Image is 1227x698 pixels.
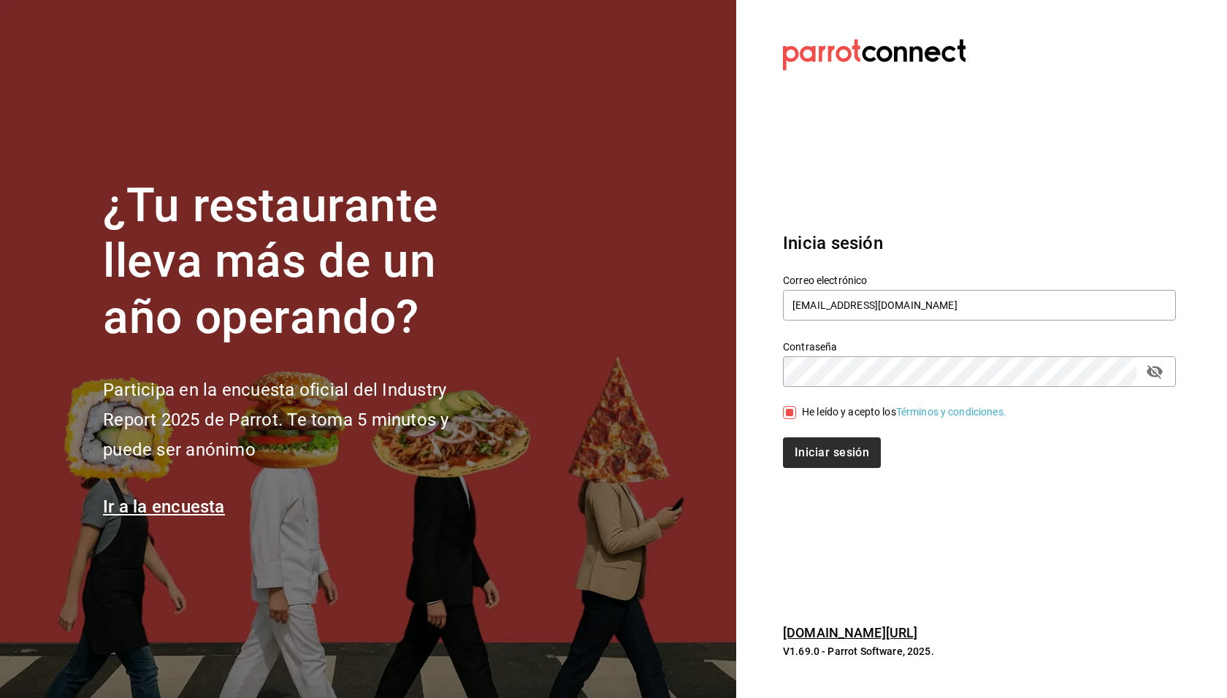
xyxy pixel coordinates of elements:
[783,275,1176,285] label: Correo electrónico
[896,406,1006,418] a: Términos y condiciones.
[1142,359,1167,384] button: passwordField
[103,496,225,517] a: Ir a la encuesta
[783,230,1176,256] h3: Inicia sesión
[103,375,497,464] h2: Participa en la encuesta oficial del Industry Report 2025 de Parrot. Te toma 5 minutos y puede se...
[783,341,1176,351] label: Contraseña
[802,404,1006,420] div: He leído y acepto los
[103,178,497,346] h1: ¿Tu restaurante lleva más de un año operando?
[783,437,881,468] button: Iniciar sesión
[783,290,1176,321] input: Ingresa tu correo electrónico
[783,625,917,640] a: [DOMAIN_NAME][URL]
[783,644,1176,659] p: V1.69.0 - Parrot Software, 2025.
